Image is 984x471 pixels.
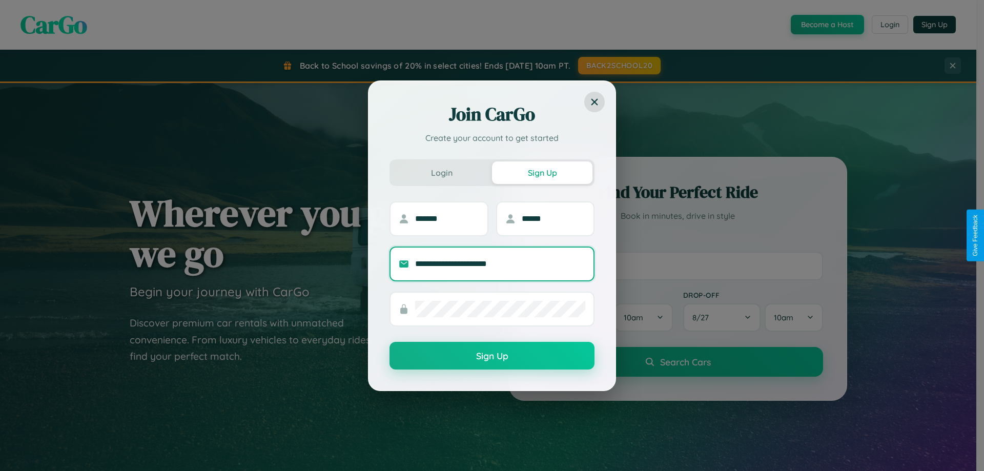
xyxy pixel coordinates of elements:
h2: Join CarGo [389,102,594,127]
button: Sign Up [389,342,594,370]
button: Sign Up [492,161,592,184]
div: Give Feedback [972,215,979,256]
p: Create your account to get started [389,132,594,144]
button: Login [392,161,492,184]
